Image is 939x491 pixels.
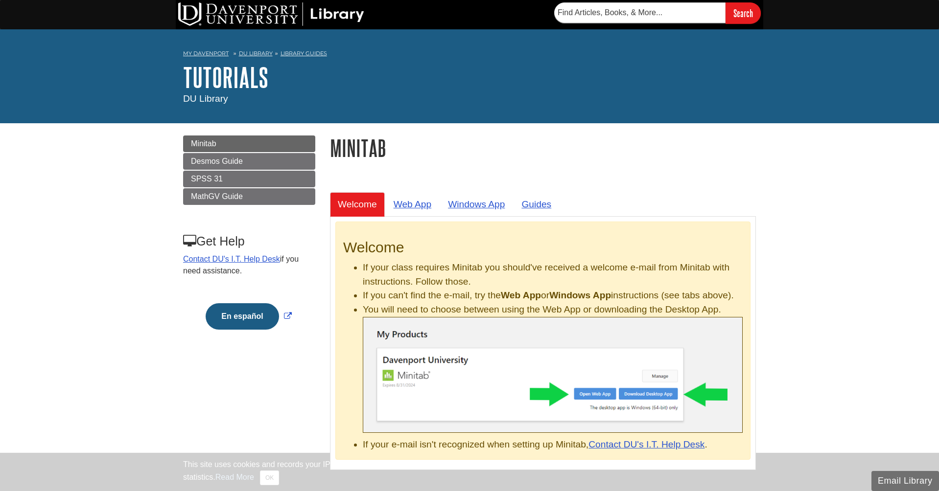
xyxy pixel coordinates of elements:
span: Minitab [191,139,216,148]
a: SPSS 31 [183,171,315,187]
a: Contact DU's I.T. Help Desk [588,439,704,449]
button: Close [260,470,279,485]
input: Find Articles, Books, & More... [554,2,726,23]
a: My Davenport [183,49,229,58]
a: Windows App [440,192,513,216]
h3: Get Help [183,234,314,248]
button: En español [206,303,279,330]
a: Library Guides [281,50,327,57]
p: if you need assistance. [183,253,314,277]
b: Web App [501,290,541,300]
li: You will need to choose between using the Web App or downloading the Desktop App. [363,303,743,433]
span: Desmos Guide [191,157,243,165]
input: Search [726,2,761,23]
button: Email Library [871,471,939,491]
a: Link opens in new window [203,312,294,320]
img: DU Library [178,2,364,26]
a: DU Library [239,50,273,57]
div: Guide Page Menu [183,135,315,346]
a: Tutorials [183,62,268,92]
div: This site uses cookies and records your IP address for usage statistics. Additionally, we use Goo... [183,459,756,485]
form: Searches DU Library's articles, books, and more [554,2,761,23]
a: Welcome [330,192,385,216]
a: Read More [215,473,254,481]
a: Desmos Guide [183,153,315,170]
b: Windows App [549,290,611,300]
h2: Welcome [343,239,743,256]
img: Minitab .exe file finished downloaded [363,317,743,433]
li: If you can't find the e-mail, try the or instructions (see tabs above). [363,289,743,303]
h1: Minitab [330,135,756,160]
span: SPSS 31 [191,175,223,183]
a: Contact DU's I.T. Help Desk [183,255,280,263]
a: MathGV Guide [183,188,315,205]
nav: breadcrumb [183,47,756,63]
span: MathGV Guide [191,192,243,201]
a: Guides [514,192,559,216]
li: If your class requires Minitab you should've received a welcome e-mail from Minitab with instruct... [363,261,743,289]
li: If your e-mail isn't recognized when setting up Minitab, . [363,438,743,452]
a: Minitab [183,135,315,152]
a: Web App [386,192,440,216]
span: DU Library [183,93,228,104]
